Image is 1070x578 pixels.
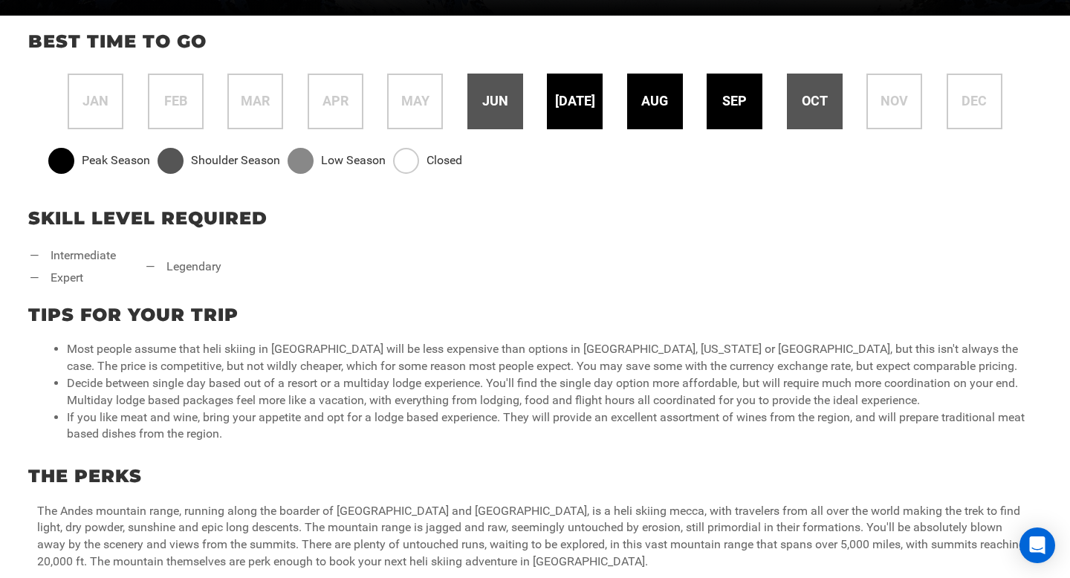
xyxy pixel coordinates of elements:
span: feb [164,91,187,111]
li: expert [30,270,116,287]
p: The Perks [28,464,1042,489]
div: Open Intercom Messenger [1019,527,1055,563]
span: oct [802,91,828,111]
span: jan [82,91,108,111]
span: Shoulder Season [191,152,280,169]
span: Closed [427,152,462,169]
span: nov [881,91,908,111]
p: Tips for your trip [28,302,1042,328]
span: Peak Season [82,152,150,169]
li: Decide between single day based out of a resort or a multiday lodge experience. You'll find the s... [67,375,1033,409]
span: apr [322,91,348,111]
span: — [146,259,155,276]
span: — [30,247,39,264]
span: [DATE] [555,91,595,111]
li: If you like meat and wine, bring your appetite and opt for a lodge based experience. They will pr... [67,409,1033,444]
span: may [401,91,429,111]
span: jun [482,91,508,111]
li: legendary [146,259,221,276]
li: Most people assume that heli skiing in [GEOGRAPHIC_DATA] will be less expensive than options in [... [67,341,1033,375]
p: The Andes mountain range, running along the boarder of [GEOGRAPHIC_DATA] and [GEOGRAPHIC_DATA], i... [37,503,1033,571]
span: — [30,270,39,287]
li: intermediate [30,247,116,264]
span: mar [241,91,270,111]
span: sep [722,91,747,111]
span: aug [641,91,668,111]
span: Low Season [321,152,386,169]
span: dec [962,91,987,111]
p: Best time to go [28,29,1042,54]
p: Skill Level Required [28,206,1042,231]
